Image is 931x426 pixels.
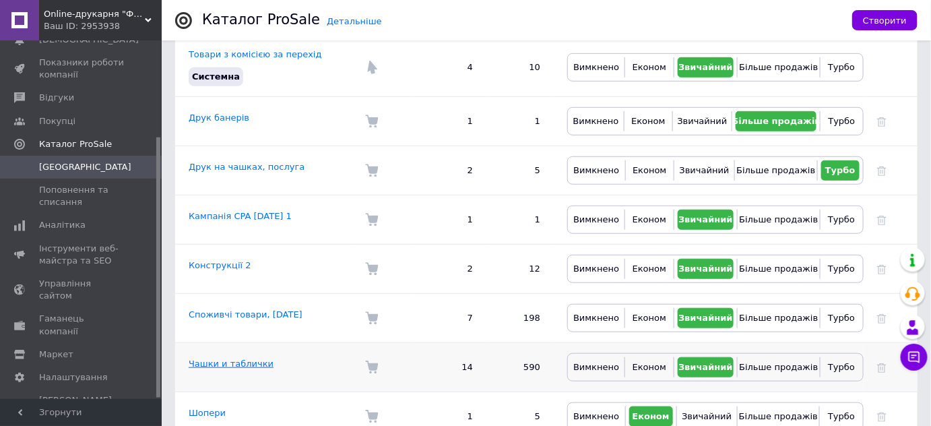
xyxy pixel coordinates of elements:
button: Турбо [824,259,860,279]
td: 12 [486,245,554,294]
button: Звичайний [678,357,734,377]
a: Споживчі товари, [DATE] [189,309,302,319]
img: Комісія за замовлення [365,410,379,423]
span: Економ [633,264,666,274]
span: Вимкнено [573,411,619,421]
button: Більше продажів [741,210,816,230]
span: Більше продажів [739,362,818,372]
img: Комісія за замовлення [365,311,379,325]
button: Звичайний [676,111,729,131]
span: Економ [633,362,666,372]
a: Детальніше [327,16,382,26]
span: Системна [192,71,240,82]
span: Вимкнено [573,214,619,224]
button: Вимкнено [571,259,621,279]
span: Вимкнено [573,313,619,323]
span: Вимкнено [573,264,619,274]
span: [GEOGRAPHIC_DATA] [39,161,131,173]
span: Економ [633,165,666,175]
td: 1 [486,97,554,146]
span: Економ [633,313,666,323]
button: Економ [629,210,670,230]
span: Турбо [828,214,855,224]
div: Каталог ProSale [202,13,320,27]
a: Товари з комісією за перехід [189,49,322,59]
span: Online-друкарня "Формат плюс". ФОП Короткевич С.О. [44,8,145,20]
button: Більше продажів [741,259,816,279]
button: Економ [629,308,670,328]
span: Створити [863,16,907,26]
button: Вимкнено [571,357,621,377]
span: Налаштування [39,371,108,384]
button: Більше продажів [736,111,816,131]
button: Вимкнено [571,111,620,131]
span: Більше продажів [739,313,818,323]
span: Звичайний [682,411,732,421]
span: Турбо [828,313,855,323]
button: Турбо [824,57,860,78]
span: Вимкнено [573,165,619,175]
span: Звичайний [678,264,733,274]
button: Вимкнено [571,160,622,181]
span: Звичайний [678,214,733,224]
button: Економ [629,57,670,78]
a: Друк банерів [189,113,249,123]
span: Звичайний [678,362,733,372]
span: Економ [633,214,666,224]
span: Каталог ProSale [39,138,112,150]
a: Видалити [877,362,887,372]
button: Звичайний [678,160,731,181]
td: 590 [486,343,554,392]
span: Турбо [829,116,856,126]
span: Турбо [828,362,855,372]
span: Економ [633,62,666,72]
span: Більше продажів [739,214,818,224]
span: Інструменти веб-майстра та SEO [39,243,125,267]
button: Вимкнено [571,210,621,230]
button: Більше продажів [738,160,813,181]
a: Видалити [877,214,887,224]
a: Друк на чашках, послуга [189,162,304,172]
td: 2 [412,245,486,294]
span: Покупці [39,115,75,127]
a: Видалити [877,411,887,421]
a: Кампанія CPA [DATE] 1 [189,211,292,221]
span: Звичайний [678,313,733,323]
button: Економ [629,357,670,377]
span: Вимкнено [573,62,619,72]
span: Турбо [828,264,855,274]
td: 7 [412,294,486,343]
a: Видалити [877,116,887,126]
span: Більше продажів [739,62,818,72]
td: 1 [412,97,486,146]
td: 4 [412,38,486,96]
button: Більше продажів [741,57,816,78]
span: Вимкнено [573,362,619,372]
span: Економ [631,116,665,126]
td: 1 [486,195,554,245]
button: Економ [628,111,668,131]
button: Звичайний [678,259,734,279]
span: Більше продажів [732,116,821,126]
td: 198 [486,294,554,343]
button: Чат з покупцем [901,344,928,371]
button: Економ [629,160,670,181]
td: 5 [486,146,554,195]
span: Економ [633,411,670,421]
img: Комісія за перехід [365,61,379,74]
span: Турбо [825,165,856,175]
span: Звичайний [680,165,730,175]
span: Вимкнено [573,116,619,126]
a: Видалити [877,264,887,274]
button: Турбо [821,160,860,181]
span: Більше продажів [739,264,818,274]
a: Шопери [189,408,226,418]
a: Чашки и таблички [189,359,274,369]
button: Турбо [824,210,860,230]
span: Турбо [828,411,855,421]
span: Турбо [828,62,855,72]
button: Більше продажів [741,308,816,328]
span: Управління сайтом [39,278,125,302]
button: Більше продажів [741,357,816,377]
span: Більше продажів [739,411,818,421]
